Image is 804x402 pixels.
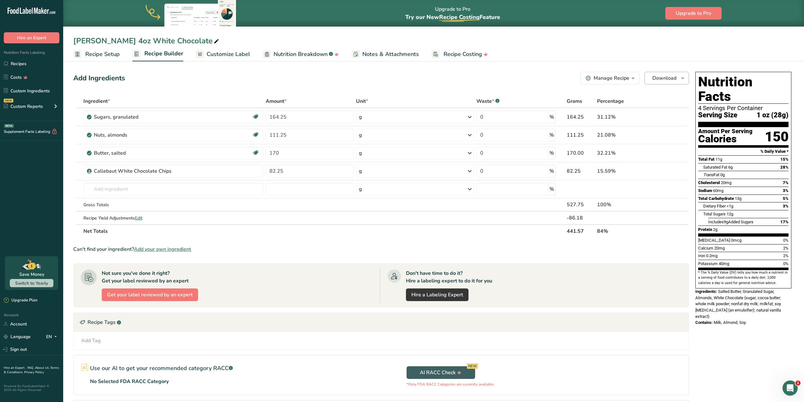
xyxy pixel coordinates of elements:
[135,215,142,221] span: Edit
[73,245,689,253] div: Can't find your ingredient?
[81,337,101,344] div: Add Tag
[444,50,482,59] span: Recipe Costing
[46,333,59,341] div: EN
[207,50,250,59] span: Customize Label
[703,204,726,208] span: Dietary Fiber
[83,97,110,105] span: Ingredient
[727,204,733,208] span: <1g
[24,370,44,374] a: Privacy Policy
[356,97,368,105] span: Unit
[728,165,733,170] span: 6g
[724,220,728,224] span: 9g
[596,224,656,238] th: 84%
[720,172,725,177] span: 0g
[83,183,263,195] input: Add Ingredient
[708,220,753,224] span: Includes Added Sugars
[4,103,43,110] div: Custom Reports
[731,238,741,243] span: 0mcg
[695,289,781,319] span: Salted Butter, Granulated Sugar, Almonds, White Chocolate (sugar; cocoa butter; whole milk powder...
[714,320,746,325] span: Milk, Almond, Soy
[83,215,263,221] div: Recipe Yield Adjustments
[698,111,737,119] span: Serving Size
[439,13,480,21] span: Recipe Costing
[765,128,789,145] div: 150
[597,149,655,157] div: 32.21%
[721,180,731,185] span: 20mg
[406,269,492,285] div: Don't have time to do it? Hire a labeling expert to do it for you
[10,279,53,287] button: Switch to Yearly
[15,280,48,286] span: Switch to Yearly
[35,366,50,370] a: About Us .
[4,331,31,342] a: Language
[783,380,798,396] iframe: Intercom live chat
[706,253,717,258] span: 0.2mg
[698,180,720,185] span: Cholesterol
[783,188,789,193] span: 3%
[580,72,639,84] button: Manage Recipe
[406,288,468,301] a: Hire a Labeling Expert
[82,224,565,238] th: Net Totals
[4,366,59,374] a: Terms & Conditions .
[352,47,419,61] a: Notes & Attachments
[266,97,287,105] span: Amount
[735,196,741,201] span: 13g
[263,47,339,61] a: Nutrition Breakdown
[73,35,220,46] div: [PERSON_NAME] 4oz White Chocolate
[567,149,595,157] div: 170.00
[695,289,717,294] span: Ingredients:
[107,291,193,299] span: Get your label reviewed by an expert
[757,111,789,119] span: 1 oz (28g)
[4,124,14,128] div: BETA
[698,105,789,111] div: 4 Servings Per Container
[698,238,730,243] span: [MEDICAL_DATA]
[597,131,655,139] div: 21.08%
[698,148,789,155] section: % Daily Value *
[73,47,120,61] a: Recipe Setup
[102,288,198,301] button: Get your label reviewed by an expert
[19,271,44,278] div: Save Money
[90,364,233,373] p: Use our AI to get your recommended category RACC
[594,74,629,82] div: Manage Recipe
[565,224,596,238] th: 441.57
[94,167,173,175] div: Callebaut White Chocolate Chips
[420,369,462,376] span: AI RACC Check
[4,99,13,102] div: NEW
[698,227,712,232] span: Protein
[665,7,722,20] button: Upgrade to Pro
[698,270,789,286] section: * The % Daily Value (DV) tells you how much a nutrient in a serving of food contributes to a dail...
[196,47,250,61] a: Customize Label
[359,149,362,157] div: g
[359,131,362,139] div: g
[144,49,183,58] span: Recipe Builder
[644,72,689,84] button: Download
[467,363,478,369] div: NEW
[783,238,789,243] span: 0%
[597,201,655,208] div: 100%
[102,269,189,285] div: Not sure you've done it right? Get your label reviewed by an expert
[567,97,582,105] span: Grams
[676,9,711,17] span: Upgrade to Pro
[698,75,789,104] h1: Nutrition Facts
[713,188,723,193] span: 60mg
[567,131,595,139] div: 111.25
[432,47,488,61] a: Recipe Costing
[405,13,500,21] span: Try our New Feature
[652,74,676,82] span: Download
[698,261,718,266] span: Potassium
[698,134,753,144] div: Calories
[94,149,173,157] div: Butter, salted
[703,165,727,170] span: Saturated Fat
[703,212,726,216] span: Total Sugars
[83,201,263,208] div: Gross Totals
[90,378,169,385] p: No Selected FDA RACC Category
[783,253,789,258] span: 2%
[795,380,801,386] span: 1
[359,167,362,175] div: g
[94,113,173,121] div: Sugars, granulated
[698,246,713,250] span: Calcium
[132,46,183,62] a: Recipe Builder
[4,366,26,370] a: Hire an Expert .
[567,167,595,175] div: 82.25
[134,245,191,253] span: Add your own ingredient
[73,73,125,83] div: Add Ingredients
